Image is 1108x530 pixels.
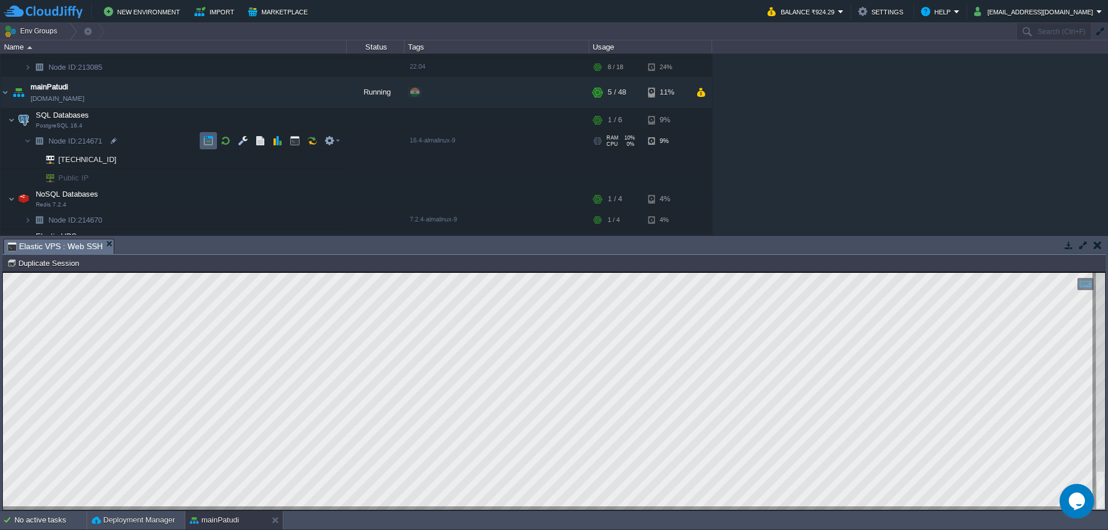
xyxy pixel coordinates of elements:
[8,239,103,254] span: Elastic VPS : Web SSH
[648,58,686,76] div: 24%
[16,108,32,131] img: AMDAwAAAACH5BAEAAAAALAAAAAABAAEAAAICRAEAOw==
[608,187,622,211] div: 1 / 4
[648,132,686,150] div: 9%
[35,111,91,119] a: SQL DatabasesPostgreSQL 16.4
[921,5,954,18] button: Help
[8,108,15,131] img: AMDAwAAAACH5BAEAAAAALAAAAAABAAEAAAICRAEAOw==
[648,77,686,108] div: 11%
[8,230,15,253] img: AMDAwAAAACH5BAEAAAAALAAAAAABAAEAAAICRAEAOw==
[410,216,457,223] span: 7.2.4-almalinux-9
[47,136,104,146] span: 214671
[608,211,620,229] div: 1 / 4
[35,189,100,199] span: NoSQL Databases
[92,514,175,526] button: Deployment Manager
[607,141,618,147] span: CPU
[57,169,91,187] span: Public IP
[14,511,87,529] div: No active tasks
[104,5,184,18] button: New Environment
[16,230,32,253] img: AMDAwAAAACH5BAEAAAAALAAAAAABAAEAAAICRAEAOw==
[4,23,61,39] button: Env Groups
[7,258,83,268] button: Duplicate Session
[36,201,66,208] span: Redis 7.2.4
[24,132,31,150] img: AMDAwAAAACH5BAEAAAAALAAAAAABAAEAAAICRAEAOw==
[648,230,686,253] div: 19%
[608,108,622,131] div: 1 / 6
[623,141,634,147] span: 0%
[35,190,100,198] a: NoSQL DatabasesRedis 7.2.4
[47,136,104,146] a: Node ID:214671
[35,232,78,240] a: Elastic VPS
[347,77,405,108] div: Running
[31,58,47,76] img: AMDAwAAAACH5BAEAAAAALAAAAAABAAEAAAICRAEAOw==
[35,231,78,241] span: Elastic VPS
[31,93,84,104] span: [DOMAIN_NAME]
[410,137,455,144] span: 16.4-almalinux-9
[648,187,686,211] div: 4%
[47,215,104,225] span: 214670
[4,5,83,19] img: CloudJiffy
[648,211,686,229] div: 4%
[1,77,10,108] img: AMDAwAAAACH5BAEAAAAALAAAAAABAAEAAAICRAEAOw==
[1,40,346,54] div: Name
[38,169,54,187] img: AMDAwAAAACH5BAEAAAAALAAAAAABAAEAAAICRAEAOw==
[31,81,68,93] a: mainPatudi
[590,40,712,54] div: Usage
[405,40,589,54] div: Tags
[248,5,311,18] button: Marketplace
[48,216,78,224] span: Node ID:
[623,135,635,141] span: 10%
[35,110,91,120] span: SQL Databases
[31,211,47,229] img: AMDAwAAAACH5BAEAAAAALAAAAAABAAEAAAICRAEAOw==
[8,187,15,211] img: AMDAwAAAACH5BAEAAAAALAAAAAABAAEAAAICRAEAOw==
[648,108,686,131] div: 9%
[1060,484,1096,518] iframe: chat widget
[38,151,54,168] img: AMDAwAAAACH5BAEAAAAALAAAAAABAAEAAAICRAEAOw==
[608,77,626,108] div: 5 / 48
[48,63,78,72] span: Node ID:
[48,137,78,145] span: Node ID:
[10,77,27,108] img: AMDAwAAAACH5BAEAAAAALAAAAAABAAEAAAICRAEAOw==
[608,230,626,253] div: 3 / 38
[57,155,118,164] a: [TECHNICAL_ID]
[858,5,907,18] button: Settings
[768,5,838,18] button: Balance ₹924.29
[57,174,91,182] a: Public IP
[47,62,104,72] a: Node ID:213085
[974,5,1096,18] button: [EMAIL_ADDRESS][DOMAIN_NAME]
[31,169,38,187] img: AMDAwAAAACH5BAEAAAAALAAAAAABAAEAAAICRAEAOw==
[410,63,425,70] span: 22.04
[36,122,83,129] span: PostgreSQL 16.4
[347,40,404,54] div: Status
[607,135,619,141] span: RAM
[47,215,104,225] a: Node ID:214670
[608,58,623,76] div: 8 / 18
[24,211,31,229] img: AMDAwAAAACH5BAEAAAAALAAAAAABAAEAAAICRAEAOw==
[24,58,31,76] img: AMDAwAAAACH5BAEAAAAALAAAAAABAAEAAAICRAEAOw==
[47,62,104,72] span: 213085
[31,132,47,150] img: AMDAwAAAACH5BAEAAAAALAAAAAABAAEAAAICRAEAOw==
[31,151,38,168] img: AMDAwAAAACH5BAEAAAAALAAAAAABAAEAAAICRAEAOw==
[27,46,32,49] img: AMDAwAAAACH5BAEAAAAALAAAAAABAAEAAAICRAEAOw==
[190,514,239,526] button: mainPatudi
[194,5,238,18] button: Import
[16,187,32,211] img: AMDAwAAAACH5BAEAAAAALAAAAAABAAEAAAICRAEAOw==
[57,151,118,168] span: [TECHNICAL_ID]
